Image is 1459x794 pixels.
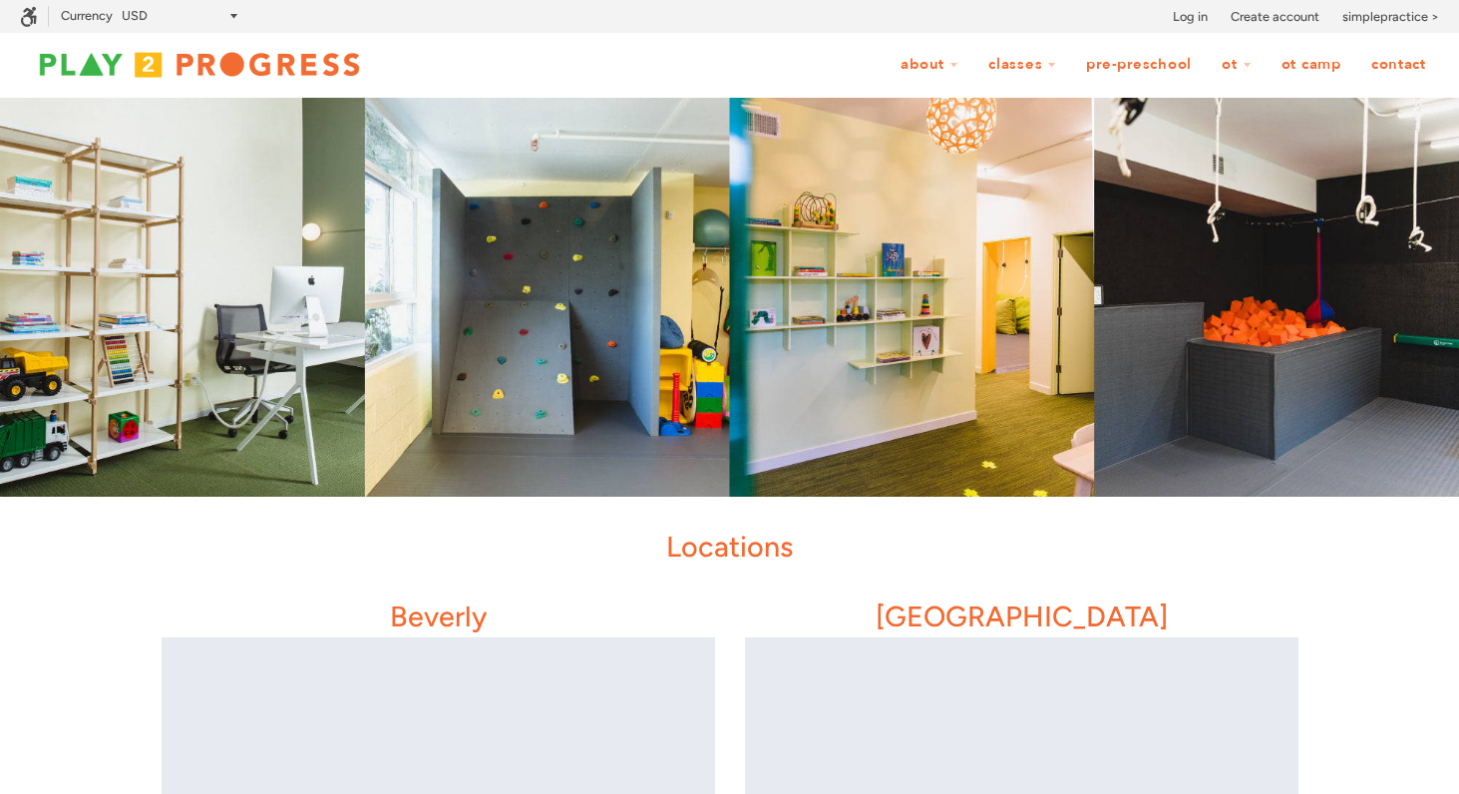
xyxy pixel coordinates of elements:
a: simplepractice > [1342,7,1439,27]
label: Currency [61,8,113,23]
a: Pre-Preschool [1073,46,1205,84]
a: Classes [975,46,1069,84]
a: Create account [1231,7,1319,27]
h1: [GEOGRAPHIC_DATA] [745,596,1298,636]
h1: Locations [147,527,1313,567]
a: OT [1209,46,1265,84]
a: Contact [1358,46,1439,84]
a: About [888,46,971,84]
a: Log in [1173,7,1208,27]
h1: Beverly [162,596,715,636]
img: Play2Progress logo [20,45,379,85]
a: OT Camp [1269,46,1354,84]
